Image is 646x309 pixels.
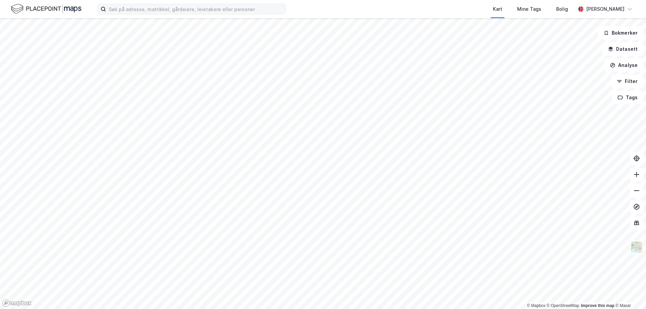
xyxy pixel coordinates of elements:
div: [PERSON_NAME] [586,5,624,13]
img: logo.f888ab2527a4732fd821a326f86c7f29.svg [11,3,81,15]
button: Bokmerker [598,26,643,40]
button: Datasett [602,42,643,56]
button: Analyse [604,59,643,72]
input: Søk på adresse, matrikkel, gårdeiere, leietakere eller personer [106,4,286,14]
a: Improve this map [581,303,614,308]
a: OpenStreetMap [547,303,579,308]
div: Kart [493,5,502,13]
a: Mapbox [527,303,545,308]
div: Kontrollprogram for chat [612,277,646,309]
button: Filter [611,75,643,88]
img: Z [630,241,643,254]
div: Bolig [556,5,568,13]
button: Tags [612,91,643,104]
a: Mapbox homepage [2,299,32,307]
div: Mine Tags [517,5,541,13]
iframe: Chat Widget [612,277,646,309]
